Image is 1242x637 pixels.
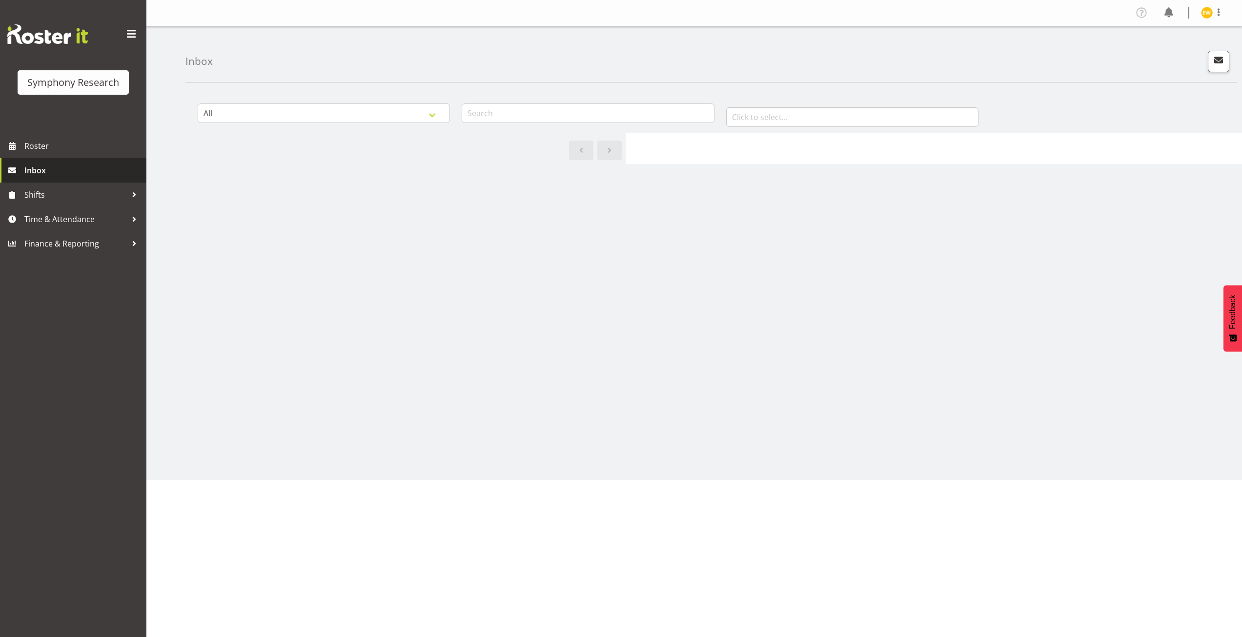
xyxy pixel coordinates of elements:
[185,56,213,67] h4: Inbox
[24,163,142,178] span: Inbox
[1228,295,1237,329] span: Feedback
[27,75,119,90] div: Symphony Research
[597,141,622,160] a: Next page
[24,187,127,202] span: Shifts
[462,103,714,123] input: Search
[1223,285,1242,351] button: Feedback - Show survey
[1201,7,1213,19] img: enrica-walsh11863.jpg
[24,236,127,251] span: Finance & Reporting
[726,107,978,127] input: Click to select...
[569,141,593,160] a: Previous page
[24,139,142,153] span: Roster
[7,24,88,44] img: Rosterit website logo
[24,212,127,226] span: Time & Attendance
